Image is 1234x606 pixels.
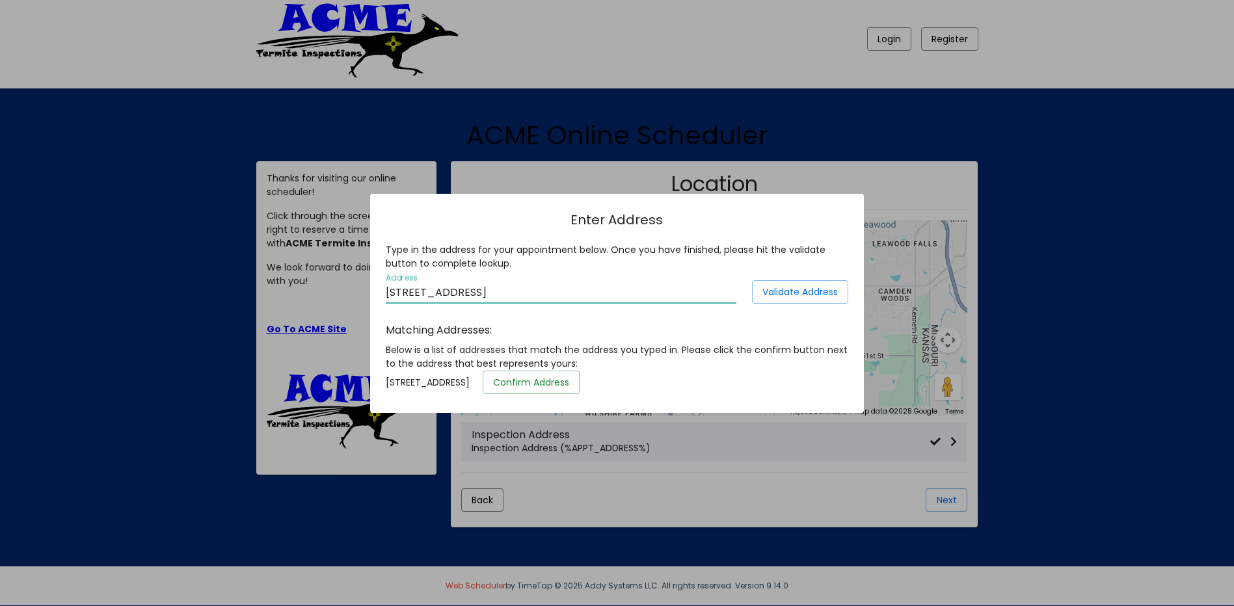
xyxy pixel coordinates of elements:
span: Validate Address [762,285,838,298]
div: Below is a list of addresses that match the address you typed in. Please click the confirm button... [386,343,848,371]
h3: Matching Addresses: [386,323,848,338]
div: [STREET_ADDRESS] [376,371,858,394]
input: Address [386,287,736,298]
span: Confirm Address [493,376,569,389]
button: Validate Address [752,280,848,304]
div: Type in the address for your appointment below. Once you have finished, please hit the validate b... [386,243,848,270]
button: Confirm Address [483,371,580,394]
h1: Enter Address [386,209,848,230]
